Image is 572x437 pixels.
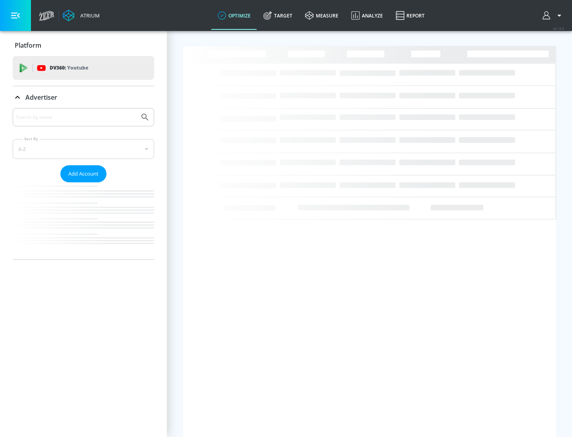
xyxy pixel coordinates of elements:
[23,136,40,141] label: Sort By
[25,93,57,102] p: Advertiser
[77,12,100,19] div: Atrium
[13,182,154,259] nav: list of Advertiser
[13,139,154,159] div: A-Z
[50,64,88,72] p: DV360:
[15,41,41,50] p: Platform
[60,165,106,182] button: Add Account
[553,26,564,31] span: v 4.19.0
[13,86,154,108] div: Advertiser
[67,64,88,72] p: Youtube
[211,1,257,30] a: optimize
[299,1,345,30] a: measure
[16,112,136,122] input: Search by name
[13,34,154,56] div: Platform
[13,56,154,80] div: DV360: Youtube
[257,1,299,30] a: Target
[68,169,99,178] span: Add Account
[13,108,154,259] div: Advertiser
[345,1,389,30] a: Analyze
[63,10,100,21] a: Atrium
[389,1,431,30] a: Report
